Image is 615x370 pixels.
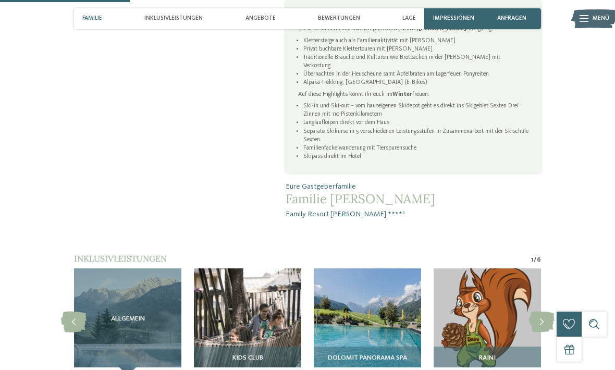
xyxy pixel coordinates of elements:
[531,255,534,265] span: 1
[479,354,496,362] span: RAINI
[82,15,102,22] span: Familie
[286,181,541,192] span: Eure Gastgeberfamilie
[232,354,263,362] span: Kids Club
[245,15,276,22] span: Angebote
[303,144,528,152] li: Familienfackelwanderung mit Tierspurensuche
[144,15,203,22] span: Inklusivleistungen
[74,253,167,264] span: Inklusivleistungen
[534,255,537,265] span: /
[303,45,528,53] li: Privat buchbare Klettertouren mit [PERSON_NAME]
[111,315,145,323] span: Allgemein
[537,255,541,265] span: 6
[497,15,526,22] span: anfragen
[303,70,528,78] li: Übernachten in der Heuscheune samt Äpfelbraten am Lagerfeuer, Ponyreiten
[402,15,416,22] span: Lage
[303,53,528,70] li: Traditionelle Bräuche und Kulturen wie Brotbacken in der [PERSON_NAME] mit Verkostung
[303,127,528,144] li: Separate Skikurse in 5 verschiedenen Leistungsstufen in Zusammenarbeit mit der Skischule Sexten
[328,354,407,362] span: Dolomit Panorama SPA
[318,15,360,22] span: Bewertungen
[303,118,528,127] li: Langlaufloipen direkt vor dem Haus
[298,90,528,98] p: Auf diese Highlights könnt ihr euch im freuen:
[286,192,541,207] span: Familie [PERSON_NAME]
[303,152,528,161] li: Skipass direkt im Hotel
[392,91,412,97] strong: Winter
[286,209,541,219] span: Family Resort [PERSON_NAME] ****ˢ
[433,15,474,22] span: Impressionen
[303,78,528,87] li: Alpaka-Trekking, [GEOGRAPHIC_DATA] (E-Bikes)
[303,102,528,118] li: Ski-in und Ski-out – vom hauseigenen Skidepot geht es direkt ins Skigebiet Sexten Drei Zinnen mit...
[303,36,528,45] li: Klettersteige auch als Familienaktivität mit [PERSON_NAME]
